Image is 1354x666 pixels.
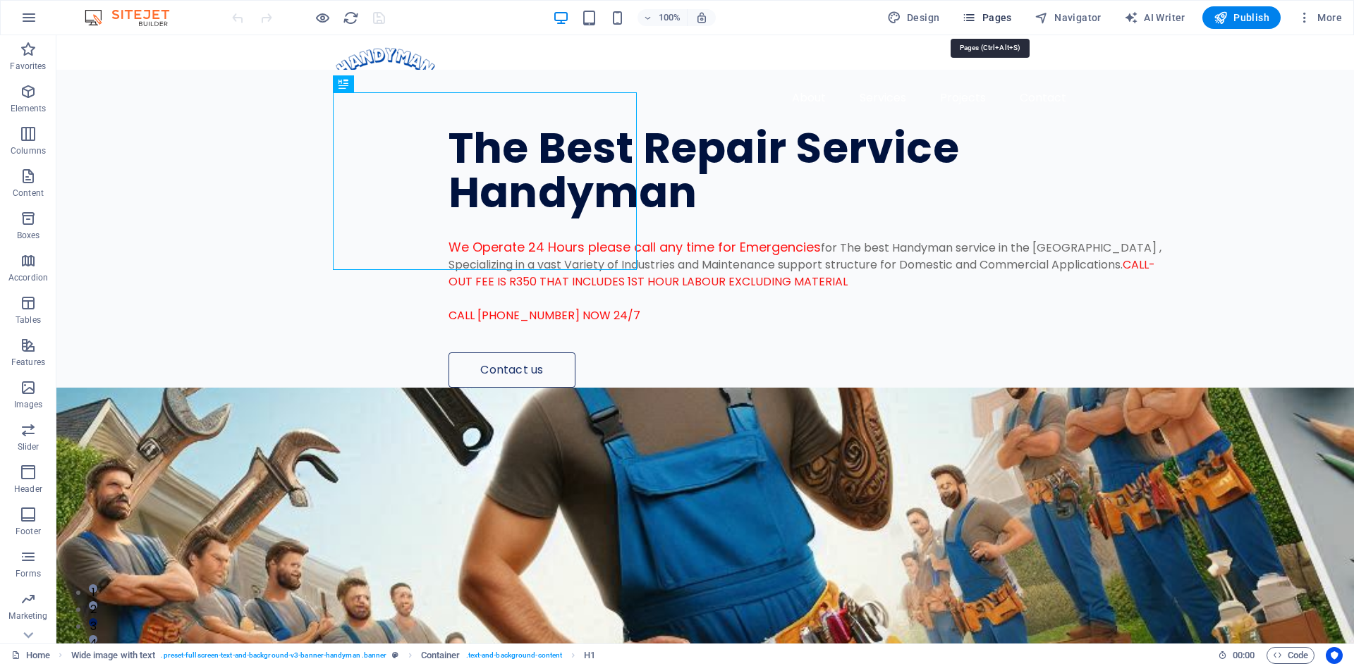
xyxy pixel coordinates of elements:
[584,647,595,664] span: Click to select. Double-click to edit
[8,272,48,283] p: Accordion
[1233,647,1255,664] span: 00 00
[16,526,41,537] p: Footer
[13,187,44,199] p: Content
[659,9,681,26] h6: 100%
[421,647,461,664] span: Click to select. Double-click to edit
[18,441,39,452] p: Slider
[11,103,47,114] p: Elements
[10,61,46,72] p: Favorites
[882,6,946,29] div: Design (Ctrl+Alt+Y)
[71,647,156,664] span: Click to select. Double-click to edit
[1298,11,1342,25] span: More
[161,647,386,664] span: . preset-fullscreen-text-and-background-v3-banner-handyman .banner
[14,483,42,495] p: Header
[1243,650,1245,660] span: :
[342,9,359,26] button: reload
[1029,6,1107,29] button: Navigator
[695,11,708,24] i: On resize automatically adjust zoom level to fit chosen device.
[11,145,46,156] p: Columns
[11,647,50,664] a: Click to cancel selection. Double-click to open Pages
[1292,6,1348,29] button: More
[1202,6,1281,29] button: Publish
[1035,11,1102,25] span: Navigator
[16,568,41,579] p: Forms
[638,9,688,26] button: 100%
[392,651,398,659] i: This element is a customizable preset
[956,6,1017,29] button: Pages
[17,230,40,241] p: Boxes
[343,10,359,26] i: Reload page
[1124,11,1185,25] span: AI Writer
[81,9,187,26] img: Editor Logo
[14,399,43,410] p: Images
[1326,647,1343,664] button: Usercentrics
[8,610,47,622] p: Marketing
[314,9,331,26] button: Click here to leave preview mode and continue editing
[1214,11,1269,25] span: Publish
[11,357,45,368] p: Features
[16,314,41,326] p: Tables
[1267,647,1315,664] button: Code
[887,11,940,25] span: Design
[882,6,946,29] button: Design
[1118,6,1191,29] button: AI Writer
[962,11,1011,25] span: Pages
[1273,647,1308,664] span: Code
[466,647,563,664] span: . text-and-background-content
[71,647,596,664] nav: breadcrumb
[1218,647,1255,664] h6: Session time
